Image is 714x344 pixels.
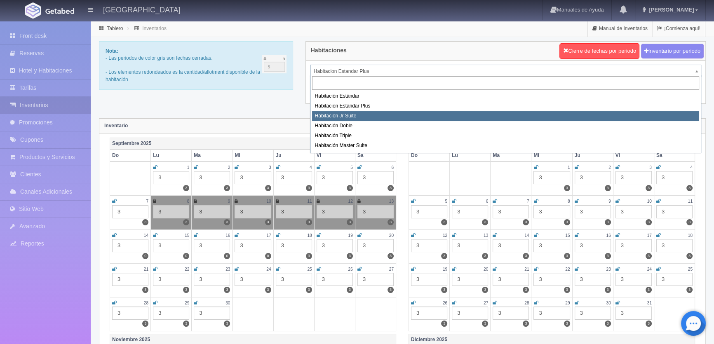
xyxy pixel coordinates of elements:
[312,121,699,131] div: Habitación Doble
[312,131,699,141] div: Habitación Triple
[312,101,699,111] div: Habitacion Estandar Plus
[312,141,699,151] div: Habitación Master Suite
[312,91,699,101] div: Habitación Estándar
[312,111,699,121] div: Habitación Jr Suite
